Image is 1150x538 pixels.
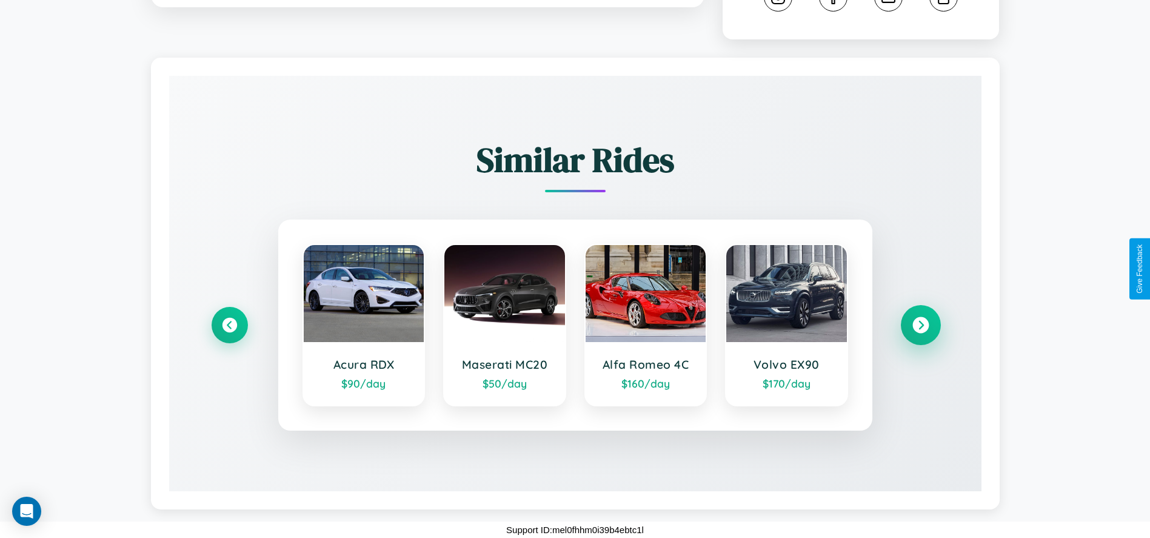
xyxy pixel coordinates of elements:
div: Open Intercom Messenger [12,497,41,526]
div: Give Feedback [1135,244,1144,294]
div: $ 50 /day [456,377,553,390]
a: Acura RDX$90/day [303,244,426,406]
p: Support ID: mel0fhhm0i39b4ebtc1l [506,522,644,538]
h3: Volvo EX90 [738,357,835,372]
h3: Acura RDX [316,357,412,372]
div: $ 90 /day [316,377,412,390]
h3: Alfa Romeo 4C [598,357,694,372]
a: Alfa Romeo 4C$160/day [584,244,707,406]
div: $ 160 /day [598,377,694,390]
h2: Similar Rides [212,136,939,183]
a: Maserati MC20$50/day [443,244,566,406]
a: Volvo EX90$170/day [725,244,848,406]
div: $ 170 /day [738,377,835,390]
h3: Maserati MC20 [456,357,553,372]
